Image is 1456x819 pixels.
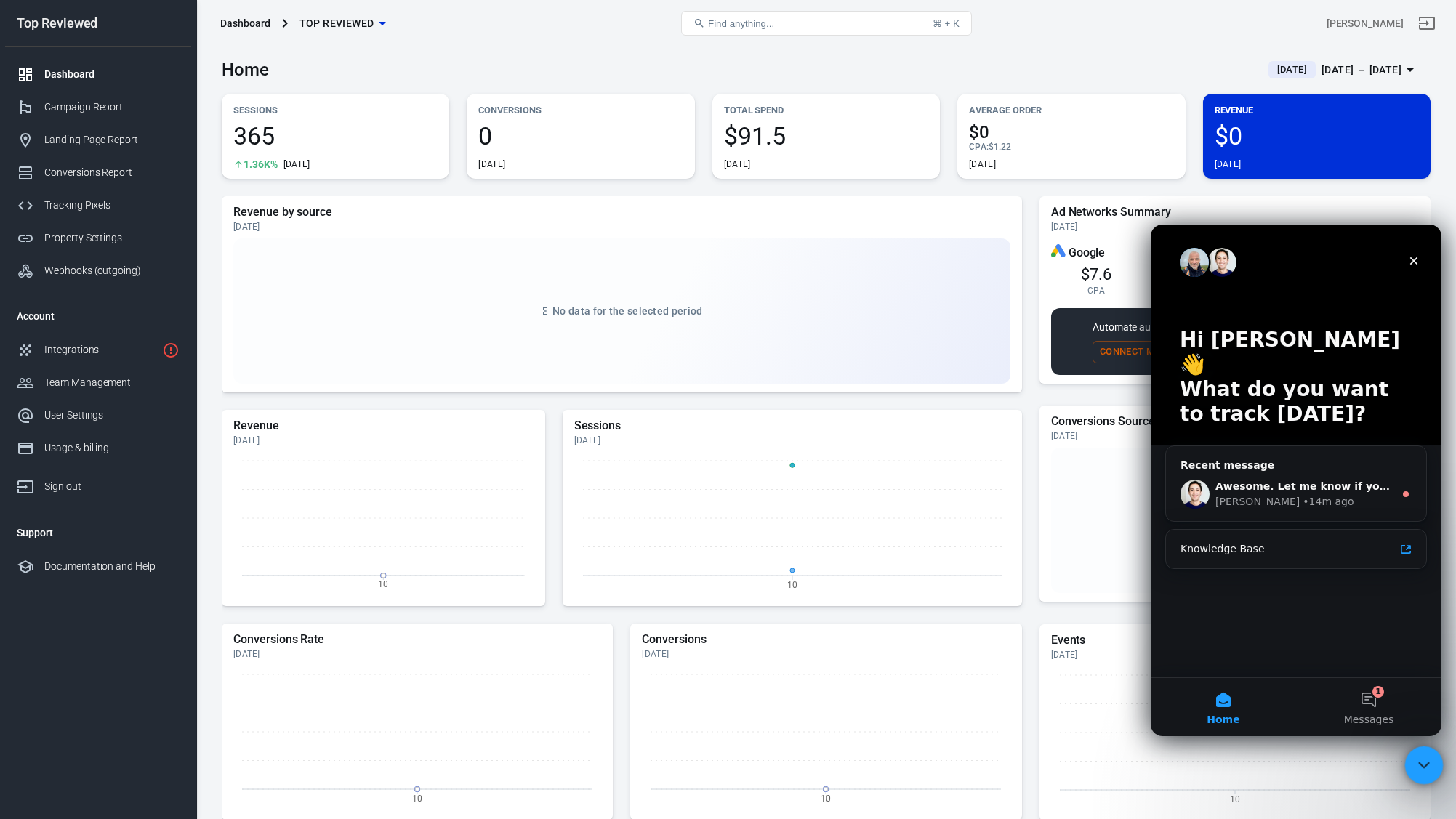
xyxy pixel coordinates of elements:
[681,11,972,36] button: Find anything...⌘ + K
[233,221,1010,233] div: [DATE]
[233,632,601,647] h5: Conversions Rate
[5,399,191,432] a: User Settings
[5,156,191,189] a: Conversions Report
[233,205,1010,219] h5: Revenue by source
[44,342,156,358] div: Integrations
[1051,205,1419,219] h5: Ad Networks Summary
[44,100,180,115] div: Campaign Report
[5,91,191,124] a: Campaign Report
[1271,62,1313,77] span: [DATE]
[222,60,269,80] h3: Home
[44,230,180,246] div: Property Settings
[1051,649,1419,661] div: [DATE]
[724,124,928,148] span: $91.5
[220,16,270,31] div: Dashboard
[412,793,422,803] tspan: 10
[552,305,702,317] span: No data for the selected period
[1215,158,1242,170] div: [DATE]
[1087,285,1105,296] span: CPA
[30,317,244,332] div: Knowledge Base
[65,270,149,285] div: [PERSON_NAME]
[969,124,1173,141] span: $0
[44,263,180,278] div: Webhooks (outgoing)
[574,435,1010,446] div: [DATE]
[1051,244,1066,261] div: Google Ads
[5,17,191,30] div: Top Reviewed
[708,18,774,29] span: Find anything...
[44,165,180,180] div: Conversions Report
[1051,633,1419,647] h5: Events
[5,254,191,287] a: Webhooks (outgoing)
[642,632,1010,647] h5: Conversions
[44,559,180,574] div: Documentation and Help
[5,334,191,366] a: Integrations
[1230,794,1240,804] tspan: 10
[65,256,363,267] span: Awesome. Let me know if you have more questions.
[1215,124,1419,148] span: $0
[1405,746,1444,785] iframe: Intercom live chat
[1081,265,1111,283] span: $7.6
[5,366,191,399] a: Team Management
[478,124,683,148] span: 0
[44,408,180,423] div: User Settings
[299,15,374,33] span: Top Reviewed
[5,299,191,334] li: Account
[5,189,191,222] a: Tracking Pixels
[989,142,1011,152] span: $1.22
[574,419,1010,433] h5: Sessions
[478,158,505,170] div: [DATE]
[152,270,203,285] div: • 14m ago
[5,464,191,503] a: Sign out
[1322,61,1401,79] div: [DATE] － [DATE]
[1409,6,1444,41] a: Sign out
[233,102,438,118] p: Sessions
[233,648,601,660] div: [DATE]
[1093,341,1234,363] button: Connect More Networks
[969,158,996,170] div: [DATE]
[1051,414,1419,429] h5: Conversions Sources
[44,132,180,148] div: Landing Page Report
[233,435,534,446] div: [DATE]
[1051,430,1419,442] div: [DATE]
[5,222,191,254] a: Property Settings
[1327,16,1404,31] div: Account id: vBYNLn0g
[724,158,751,170] div: [DATE]
[56,490,89,500] span: Home
[787,579,797,589] tspan: 10
[5,58,191,91] a: Dashboard
[233,419,534,433] h5: Revenue
[969,142,989,152] span: CPA :
[244,159,278,169] span: 1.36K%
[378,579,388,589] tspan: 10
[250,23,276,49] div: Close
[478,102,683,118] p: Conversions
[1051,244,1419,261] div: Google
[233,124,438,148] span: 365
[642,648,1010,660] div: [DATE]
[821,793,831,803] tspan: 10
[933,18,960,29] div: ⌘ + K
[44,67,180,82] div: Dashboard
[44,440,180,456] div: Usage & billing
[294,10,392,37] button: Top Reviewed
[44,375,180,390] div: Team Management
[193,490,244,500] span: Messages
[162,342,180,359] svg: 1 networks not verified yet
[1051,221,1419,233] div: [DATE]
[969,102,1173,118] p: Average Order
[5,124,191,156] a: Landing Page Report
[145,453,291,512] button: Messages
[1215,102,1419,118] p: Revenue
[5,515,191,550] li: Support
[1093,320,1377,335] p: Automate audience segmentation at scale to expand your reach
[1151,225,1441,736] iframe: Intercom live chat
[5,432,191,464] a: Usage & billing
